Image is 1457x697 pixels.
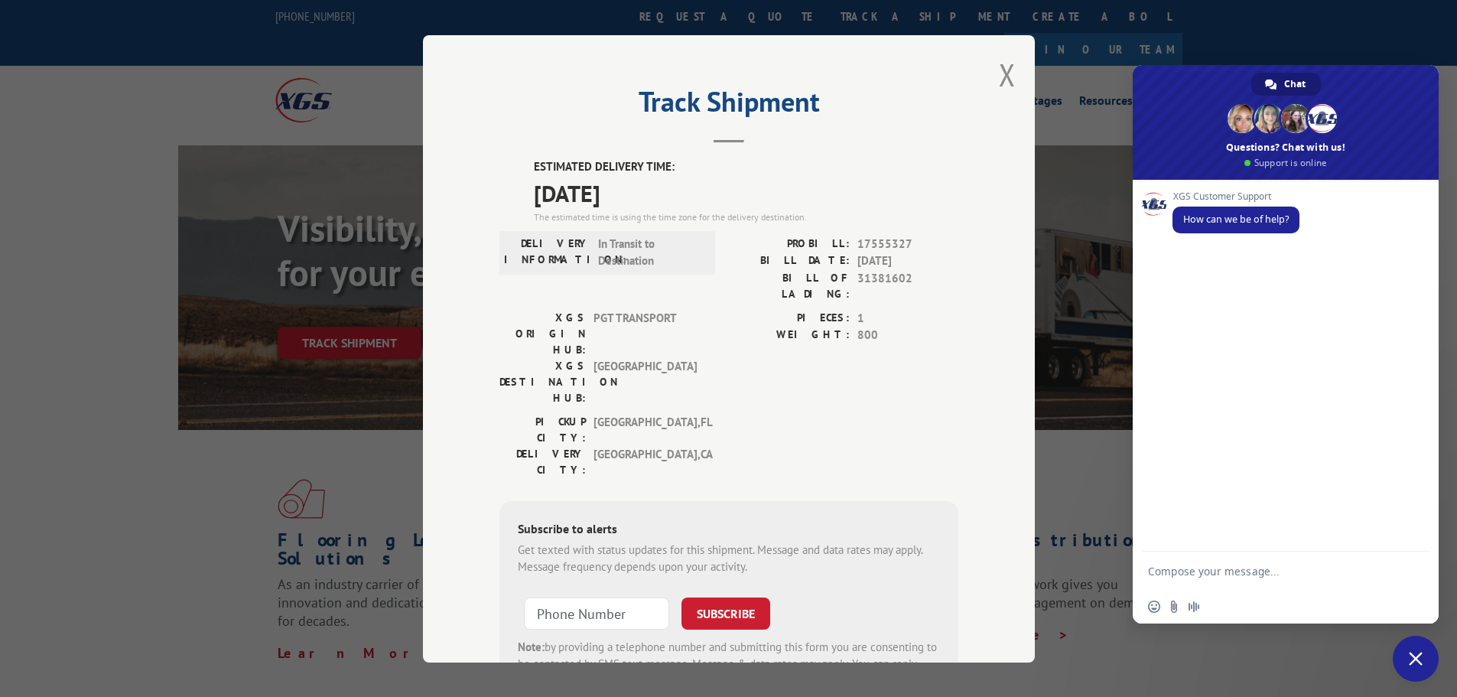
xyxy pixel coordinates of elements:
div: by providing a telephone number and submitting this form you are consenting to be contacted by SM... [518,638,940,690]
span: Chat [1284,73,1306,96]
button: SUBSCRIBE [681,597,770,629]
input: Phone Number [524,597,669,629]
label: DELIVERY CITY: [499,445,586,477]
span: Audio message [1188,601,1200,613]
span: [DATE] [857,252,958,270]
span: Insert an emoji [1148,601,1160,613]
textarea: Compose your message... [1148,552,1393,590]
label: WEIGHT: [729,327,850,344]
span: [GEOGRAPHIC_DATA] [594,357,697,405]
label: XGS ORIGIN HUB: [499,309,586,357]
div: Get texted with status updates for this shipment. Message and data rates may apply. Message frequ... [518,541,940,575]
strong: Note: [518,639,545,653]
span: XGS Customer Support [1172,191,1299,202]
label: PIECES: [729,309,850,327]
span: [GEOGRAPHIC_DATA] , CA [594,445,697,477]
span: 800 [857,327,958,344]
label: DELIVERY INFORMATION: [504,235,590,269]
span: 31381602 [857,269,958,301]
span: Send a file [1168,601,1180,613]
label: PICKUP CITY: [499,413,586,445]
label: ESTIMATED DELIVERY TIME: [534,158,958,176]
div: Subscribe to alerts [518,519,940,541]
span: 1 [857,309,958,327]
span: 17555327 [857,235,958,252]
span: How can we be of help? [1183,213,1289,226]
button: Close modal [999,54,1016,95]
span: PGT TRANSPORT [594,309,697,357]
label: XGS DESTINATION HUB: [499,357,586,405]
a: Close chat [1393,636,1439,682]
label: BILL DATE: [729,252,850,270]
a: Chat [1251,73,1321,96]
span: In Transit to Destination [598,235,701,269]
h2: Track Shipment [499,91,958,120]
span: [GEOGRAPHIC_DATA] , FL [594,413,697,445]
label: BILL OF LADING: [729,269,850,301]
span: [DATE] [534,175,958,210]
label: PROBILL: [729,235,850,252]
div: The estimated time is using the time zone for the delivery destination. [534,210,958,223]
